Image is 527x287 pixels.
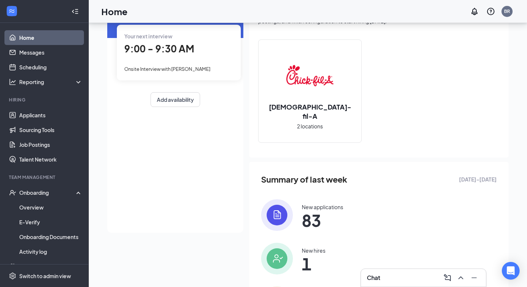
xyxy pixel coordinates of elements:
div: Reporting [19,78,83,86]
span: [DATE] - [DATE] [459,175,497,183]
img: Chick-fil-A [286,52,334,99]
div: Hiring [9,97,81,103]
a: Team [19,259,82,274]
svg: QuestionInfo [486,7,495,16]
div: Team Management [9,174,81,180]
div: New hires [302,247,325,254]
svg: ComposeMessage [443,273,452,282]
a: Home [19,30,82,45]
span: 83 [302,214,343,227]
div: Onboarding [19,189,76,196]
button: Add availability [151,92,200,107]
h3: Chat [367,274,380,282]
a: E-Verify [19,215,82,229]
svg: WorkstreamLogo [8,7,16,15]
h1: Home [101,5,128,18]
svg: Collapse [71,8,79,15]
a: Activity log [19,244,82,259]
a: Onboarding Documents [19,229,82,244]
span: Your next interview [124,33,172,39]
span: 9:00 - 9:30 AM [124,42,194,55]
img: icon [261,199,293,231]
svg: Settings [9,272,16,280]
div: Open Intercom Messenger [502,262,520,280]
svg: Analysis [9,78,16,86]
span: 2 locations [297,122,323,130]
a: Applicants [19,108,82,122]
div: New applications [302,203,343,211]
button: ComposeMessage [442,272,453,284]
div: BR [504,8,510,14]
span: 1 [302,257,325,270]
button: ChevronUp [455,272,467,284]
span: Summary of last week [261,173,347,186]
a: Overview [19,200,82,215]
a: Messages [19,45,82,60]
a: Talent Network [19,152,82,167]
h2: [DEMOGRAPHIC_DATA]-fil-A [259,102,361,121]
svg: Minimize [470,273,479,282]
a: Job Postings [19,137,82,152]
svg: UserCheck [9,189,16,196]
a: Sourcing Tools [19,122,82,137]
a: Scheduling [19,60,82,75]
div: Switch to admin view [19,272,71,280]
img: icon [261,243,293,274]
svg: Notifications [470,7,479,16]
button: Minimize [468,272,480,284]
span: Onsite Interview with [PERSON_NAME] [124,66,210,72]
svg: ChevronUp [456,273,465,282]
